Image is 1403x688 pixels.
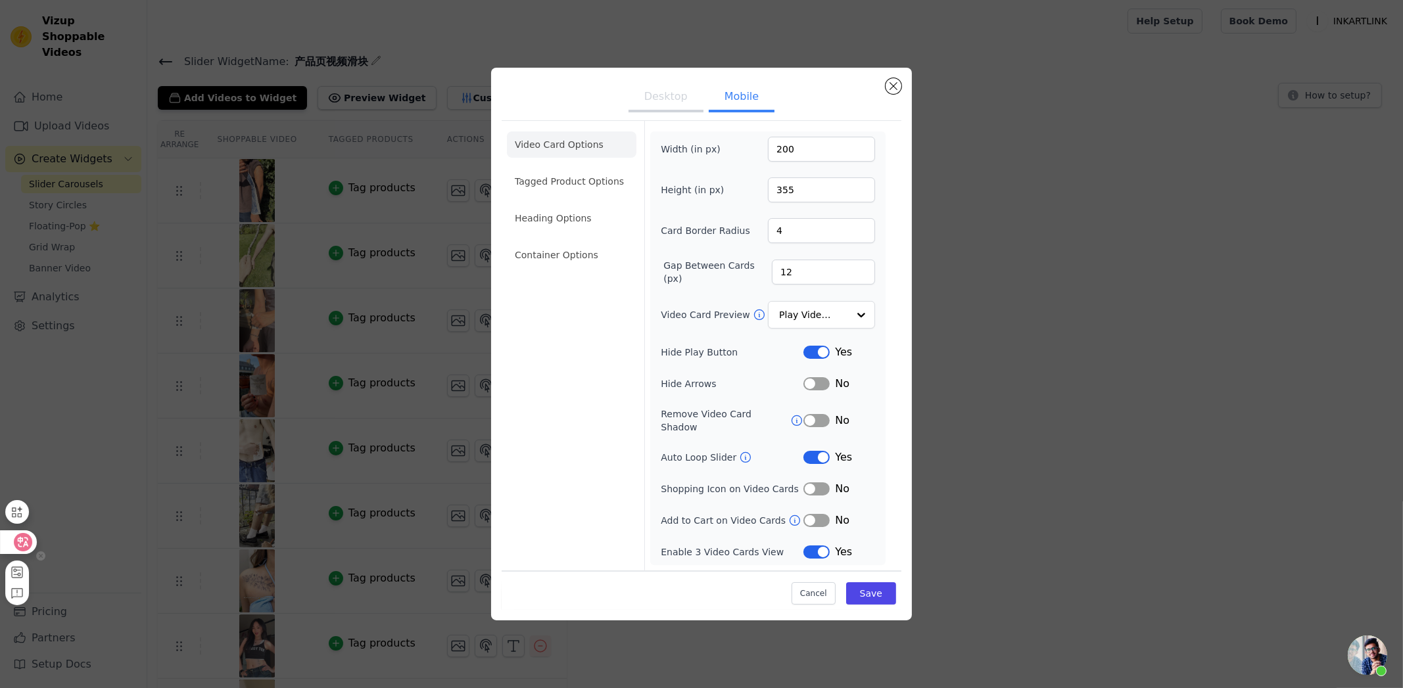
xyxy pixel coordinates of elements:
[661,183,732,196] label: Height (in px)
[661,143,732,156] label: Width (in px)
[661,308,752,321] label: Video Card Preview
[661,451,739,464] label: Auto Loop Slider
[661,346,803,359] label: Hide Play Button
[661,407,790,434] label: Remove Video Card Shadow
[835,481,849,497] span: No
[709,83,774,112] button: Mobile
[1348,635,1387,675] a: 开放式聊天
[661,545,803,559] label: Enable 3 Video Cards View
[661,377,803,390] label: Hide Arrows
[792,582,836,605] button: Cancel
[663,259,772,285] label: Gap Between Cards (px)
[661,482,799,495] label: Shopping Icon on Video Cards
[835,544,852,560] span: Yes
[835,449,852,465] span: Yes
[886,78,901,94] button: Close modal
[507,242,636,268] li: Container Options
[846,582,896,605] button: Save
[507,168,636,195] li: Tagged Product Options
[835,413,849,428] span: No
[835,376,849,392] span: No
[629,83,703,112] button: Desktop
[507,131,636,158] li: Video Card Options
[835,513,849,528] span: No
[835,344,852,360] span: Yes
[661,224,750,237] label: Card Border Radius
[507,205,636,231] li: Heading Options
[661,514,788,527] label: Add to Cart on Video Cards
